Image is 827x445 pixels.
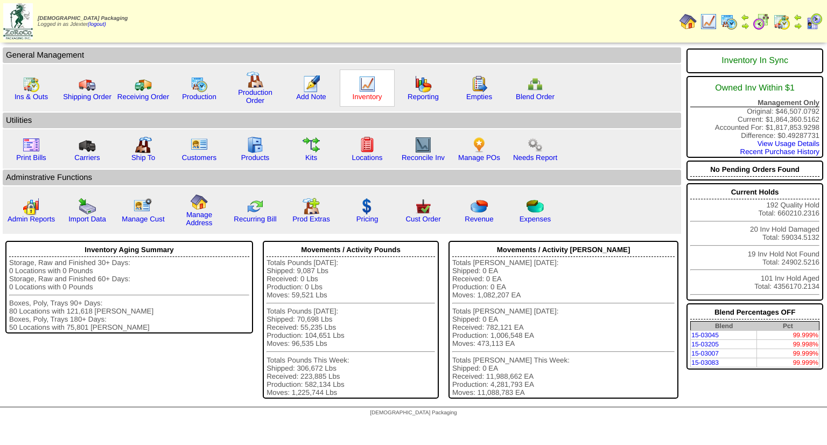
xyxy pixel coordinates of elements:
a: Reporting [408,93,439,101]
td: 99.999% [757,358,819,367]
a: 15-03205 [691,340,719,348]
img: import.gif [79,198,96,215]
img: line_graph.gif [700,13,717,30]
td: 99.998% [757,340,819,349]
img: truck2.gif [135,75,152,93]
a: 15-03045 [691,331,719,339]
div: Management Only [690,99,819,107]
a: Print Bills [16,154,46,162]
a: Kits [305,154,317,162]
span: [DEMOGRAPHIC_DATA] Packaging [370,410,457,416]
a: Production Order [238,88,272,105]
a: Products [241,154,270,162]
a: Revenue [465,215,493,223]
img: cabinet.gif [247,136,264,154]
img: calendarblend.gif [753,13,770,30]
a: Manage Address [186,211,213,227]
a: Needs Report [513,154,557,162]
a: 15-03083 [691,359,719,366]
div: 192 Quality Hold Total: 660210.2316 20 Inv Hold Damaged Total: 59034.5132 19 Inv Hold Not Found T... [686,183,823,301]
td: Utilities [3,113,681,128]
img: calendarcustomer.gif [805,13,823,30]
div: Current Holds [690,185,819,199]
a: Manage Cust [122,215,164,223]
div: Totals Pounds [DATE]: Shipped: 9,087 Lbs Received: 0 Lbs Production: 0 Lbs Moves: 59,521 Lbs Tota... [267,259,435,397]
div: Blend Percentages OFF [690,305,819,319]
div: Original: $46,507.0792 Current: $1,864,360.5162 Accounted For: $1,817,853.9298 Difference: $0.492... [686,76,823,158]
a: View Usage Details [758,140,819,148]
span: [DEMOGRAPHIC_DATA] Packaging [38,16,128,22]
img: po.png [471,136,488,154]
td: General Management [3,47,681,63]
img: prodextras.gif [303,198,320,215]
td: Adminstrative Functions [3,170,681,185]
img: orders.gif [303,75,320,93]
a: Carriers [74,154,100,162]
a: Recent Purchase History [740,148,819,156]
div: Movements / Activity Pounds [267,243,435,257]
a: Empties [466,93,492,101]
img: reconcile.gif [247,198,264,215]
a: Admin Reports [8,215,55,223]
img: arrowright.gif [794,22,802,30]
img: calendarprod.gif [191,75,208,93]
a: Ins & Outs [15,93,48,101]
div: No Pending Orders Found [690,163,819,177]
a: Cust Order [405,215,440,223]
img: workflow.png [527,136,544,154]
img: home.gif [191,193,208,211]
img: cust_order.png [415,198,432,215]
img: calendarinout.gif [773,13,790,30]
img: graph2.png [23,198,40,215]
a: Locations [352,154,382,162]
img: arrowleft.gif [741,13,749,22]
img: arrowleft.gif [794,13,802,22]
a: (logout) [88,22,106,27]
img: dollar.gif [359,198,376,215]
a: Prod Extras [292,215,330,223]
th: Blend [691,322,757,331]
img: pie_chart2.png [527,198,544,215]
a: Blend Order [516,93,555,101]
img: calendarinout.gif [23,75,40,93]
a: Shipping Order [63,93,111,101]
img: factory.gif [247,71,264,88]
a: 15-03007 [691,350,719,357]
a: Manage POs [458,154,500,162]
img: invoice2.gif [23,136,40,154]
img: managecust.png [134,198,153,215]
div: Totals [PERSON_NAME] [DATE]: Shipped: 0 EA Received: 0 EA Production: 0 EA Moves: 1,082,207 EA To... [452,259,675,397]
img: factory2.gif [135,136,152,154]
a: Pricing [356,215,379,223]
img: line_graph2.gif [415,136,432,154]
img: calendarprod.gif [720,13,738,30]
div: Inventory In Sync [690,51,819,71]
img: truck.gif [79,75,96,93]
img: locations.gif [359,136,376,154]
a: Receiving Order [117,93,169,101]
img: network.png [527,75,544,93]
img: customers.gif [191,136,208,154]
a: Expenses [520,215,551,223]
a: Production [182,93,216,101]
a: Inventory [353,93,382,101]
img: workflow.gif [303,136,320,154]
img: truck3.gif [79,136,96,154]
td: 99.999% [757,349,819,358]
a: Recurring Bill [234,215,276,223]
div: Movements / Activity [PERSON_NAME] [452,243,675,257]
img: graph.gif [415,75,432,93]
a: Import Data [68,215,106,223]
img: arrowright.gif [741,22,749,30]
img: pie_chart.png [471,198,488,215]
td: 99.999% [757,331,819,340]
span: Logged in as Jdexter [38,16,128,27]
a: Reconcile Inv [402,154,445,162]
th: Pct [757,322,819,331]
img: line_graph.gif [359,75,376,93]
img: zoroco-logo-small.webp [3,3,33,39]
a: Ship To [131,154,155,162]
div: Storage, Raw and Finished 30+ Days: 0 Locations with 0 Pounds Storage, Raw and Finished 60+ Days:... [9,259,249,331]
a: Customers [182,154,216,162]
img: workorder.gif [471,75,488,93]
